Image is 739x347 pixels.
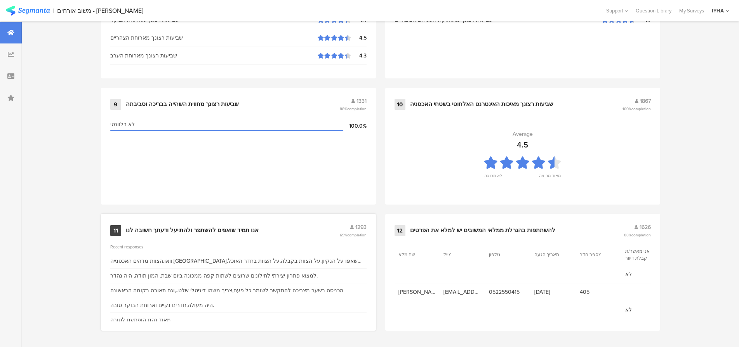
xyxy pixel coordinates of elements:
div: שביעות רצונך מארוחת הצהריים [110,34,318,42]
span: completion [347,106,367,112]
div: 100.0% [343,122,367,130]
div: Average [513,130,533,138]
div: היה מעולה,חדרים נקיים וארוחת הבוקר טובה. [110,301,214,309]
div: שביעות רצונך מאיכות האינטרנט האלחוטי בשטחי האכסניה [410,101,553,108]
span: לא [625,270,663,278]
div: 12 [395,225,405,236]
div: Recent responses [110,244,367,250]
span: completion [631,106,651,112]
div: לא מרוצה [484,172,502,183]
div: 4.5 [351,34,367,42]
div: וואו.הצוות מדהים האכסנייה.[GEOGRAPHIC_DATA].שאפו על הנקיון.על הצוות בקבלה.על הצוות בחדר האוכל ובכ... [110,257,367,265]
div: למצוא פתרון יצירתי לחילונים שרוצים לשתות קפה ממכונה ביום שבת. המון תודה, היה נהדר. [110,272,318,280]
div: 4.5 [517,139,528,151]
div: מאוד נהנו הופתענו לטובה [110,316,171,324]
section: מייל [443,251,478,258]
div: Support [606,5,628,17]
span: 88% [340,106,367,112]
a: Question Library [632,7,675,14]
div: 4.3 [351,52,367,60]
div: IYHA [712,7,724,14]
img: segmanta logo [6,6,50,16]
section: שם מלא [398,251,433,258]
span: 88% [624,232,651,238]
span: לא רלוונטי [110,120,135,128]
span: 100% [622,106,651,112]
section: תאריך הגעה [534,251,569,258]
section: מספר חדר [580,251,615,258]
div: 9 [110,99,121,110]
span: completion [631,232,651,238]
span: [DATE] [534,288,572,296]
span: [PERSON_NAME] [398,288,436,296]
span: לא [625,306,663,314]
a: My Surveys [675,7,708,14]
span: 1293 [355,223,367,231]
span: [EMAIL_ADDRESS][DOMAIN_NAME] [443,288,481,296]
span: 69% [340,232,367,238]
span: 1867 [640,97,651,105]
div: משוב אורחים - [PERSON_NAME] [57,7,143,14]
div: הכניסה בשער מצריכה להתקשר לשומר כל פעם,צריך משהו דיגיטלי שלט..,וגם תאורה בקומה הראשונה [110,286,343,295]
div: אנו תמיד שואפים להשתפר ולהתייעל ודעתך חשובה לנו [126,227,259,234]
section: אני מאשר/ת קבלת דיוור [625,248,660,262]
span: 1331 [356,97,367,105]
span: 1626 [640,223,651,231]
section: טלפון [489,251,524,258]
span: completion [347,232,367,238]
div: שביעות רצונך מארוחת הערב [110,52,318,60]
div: מאוד מרוצה [539,172,561,183]
div: להשתתפות בהגרלת ממלאי המשובים יש למלא את הפרטים [410,227,555,234]
div: 10 [395,99,405,110]
div: | [53,6,54,15]
span: 405 [580,288,617,296]
span: 0522550415 [489,288,527,296]
div: 11 [110,225,121,236]
div: שביעות רצונך מחווית השהייה בבריכה וסביבתה [126,101,239,108]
